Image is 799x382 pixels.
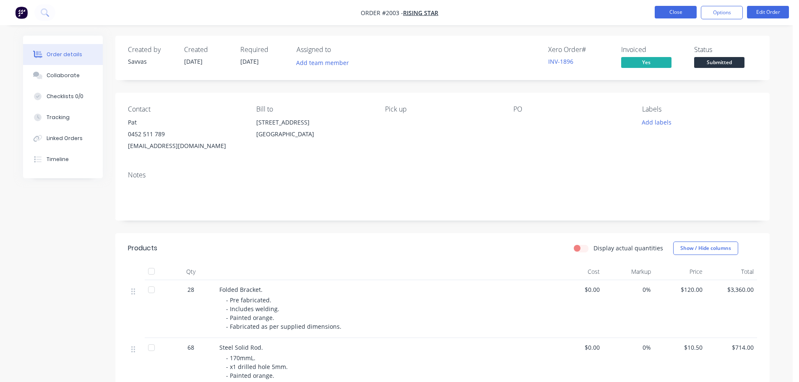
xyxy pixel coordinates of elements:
[128,117,243,152] div: Pat0452 511 789[EMAIL_ADDRESS][DOMAIN_NAME]
[658,343,703,352] span: $10.50
[219,343,263,351] span: Steel Solid Rod.
[701,6,743,19] button: Options
[128,243,157,253] div: Products
[655,6,697,18] button: Close
[128,57,174,66] div: Savvas
[187,343,194,352] span: 68
[256,117,371,143] div: [STREET_ADDRESS][GEOGRAPHIC_DATA]
[240,46,286,54] div: Required
[658,285,703,294] span: $120.00
[709,343,754,352] span: $714.00
[23,107,103,128] button: Tracking
[292,57,354,68] button: Add team member
[187,285,194,294] span: 28
[47,135,83,142] div: Linked Orders
[128,171,757,179] div: Notes
[548,57,573,65] a: INV-1896
[23,44,103,65] button: Order details
[184,46,230,54] div: Created
[555,285,600,294] span: $0.00
[15,6,28,19] img: Factory
[621,57,671,68] span: Yes
[593,244,663,252] label: Display actual quantities
[128,128,243,140] div: 0452 511 789
[621,46,684,54] div: Invoiced
[128,105,243,113] div: Contact
[603,263,655,280] div: Markup
[694,57,744,70] button: Submitted
[654,263,706,280] div: Price
[694,57,744,68] span: Submitted
[23,65,103,86] button: Collaborate
[256,117,371,128] div: [STREET_ADDRESS]
[642,105,757,113] div: Labels
[240,57,259,65] span: [DATE]
[403,9,438,17] a: Rising Star
[673,242,738,255] button: Show / Hide columns
[548,46,611,54] div: Xero Order #
[128,140,243,152] div: [EMAIL_ADDRESS][DOMAIN_NAME]
[128,46,174,54] div: Created by
[709,285,754,294] span: $3,360.00
[47,72,80,79] div: Collaborate
[47,93,83,100] div: Checklists 0/0
[128,117,243,128] div: Pat
[555,343,600,352] span: $0.00
[219,286,263,294] span: Folded Bracket.
[23,128,103,149] button: Linked Orders
[706,263,757,280] div: Total
[184,57,203,65] span: [DATE]
[256,128,371,140] div: [GEOGRAPHIC_DATA]
[552,263,603,280] div: Cost
[297,46,380,54] div: Assigned to
[606,343,651,352] span: 0%
[385,105,500,113] div: Pick up
[747,6,789,18] button: Edit Order
[637,117,676,128] button: Add labels
[23,149,103,170] button: Timeline
[694,46,757,54] div: Status
[47,51,82,58] div: Order details
[23,86,103,107] button: Checklists 0/0
[226,296,341,330] span: - Pre fabricated. - Includes welding. - Painted orange. - Fabricated as per supplied dimensions.
[297,57,354,68] button: Add team member
[47,156,69,163] div: Timeline
[606,285,651,294] span: 0%
[226,354,289,379] span: - 170mmL. - x1 drilled hole 5mm. - Painted orange.
[513,105,628,113] div: PO
[256,105,371,113] div: Bill to
[47,114,70,121] div: Tracking
[361,9,403,17] span: Order #2003 -
[166,263,216,280] div: Qty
